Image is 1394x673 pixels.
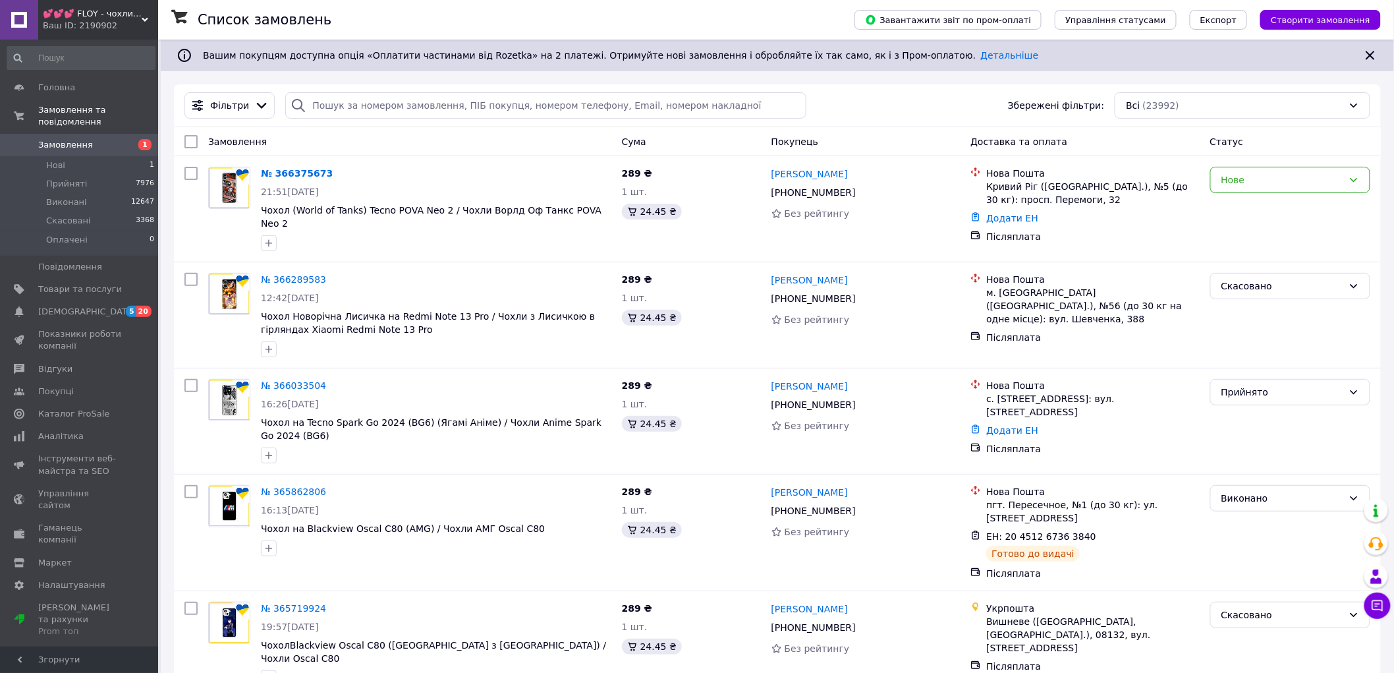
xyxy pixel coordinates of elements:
[209,380,250,421] img: Фото товару
[1221,385,1343,399] div: Прийнято
[261,293,319,303] span: 12:42[DATE]
[785,208,850,219] span: Без рейтингу
[771,486,848,499] a: [PERSON_NAME]
[1221,279,1343,293] div: Скасовано
[986,230,1199,243] div: Післяплата
[38,261,102,273] span: Повідомлення
[785,643,850,654] span: Без рейтингу
[622,136,646,147] span: Cума
[622,187,648,197] span: 1 шт.
[38,283,122,295] span: Товари та послуги
[261,640,606,664] a: ЧохолBlackview Oscal C80 ([GEOGRAPHIC_DATA] з [GEOGRAPHIC_DATA]) / Чохли Oscal C80
[769,395,858,414] div: [PHONE_NUMBER]
[138,139,152,150] span: 1
[209,167,250,208] img: Фото товару
[209,274,250,314] img: Фото товару
[986,167,1199,180] div: Нова Пошта
[38,579,105,591] span: Налаштування
[46,160,65,171] span: Нові
[986,567,1199,580] div: Післяплата
[38,363,72,375] span: Відгуки
[986,531,1096,542] span: ЕН: 20 4512 6736 3840
[38,602,122,638] span: [PERSON_NAME] та рахунки
[986,286,1199,326] div: м. [GEOGRAPHIC_DATA] ([GEOGRAPHIC_DATA].), №56 (до 30 кг на одне місце): вул. Шевченка, 388
[622,522,682,538] div: 24.45 ₴
[622,310,682,326] div: 24.45 ₴
[261,311,595,335] a: Чохол Новорічна Лисичка на Redmi Note 13 Pro / Чохли з Лисичкою в гірляндах Xiaomi Redmi Note 13 Pro
[986,615,1199,655] div: Вишневе ([GEOGRAPHIC_DATA], [GEOGRAPHIC_DATA].), 08132, вул. [STREET_ADDRESS]
[136,178,154,190] span: 7976
[261,486,326,497] a: № 365862806
[38,430,84,442] span: Аналітика
[208,136,267,147] span: Замовлення
[769,289,858,308] div: [PHONE_NUMBER]
[38,522,122,546] span: Гаманець компанії
[622,274,652,285] span: 289 ₴
[1200,15,1237,25] span: Експорт
[261,205,601,229] a: Чохол (World of Tanks) Tecno POVA Neo 2 / Чохли Ворлд Оф Танкс POVA Neo 2
[209,486,250,527] img: Фото товару
[785,527,850,537] span: Без рейтингу
[261,399,319,409] span: 16:26[DATE]
[771,136,818,147] span: Покупець
[769,183,858,202] div: [PHONE_NUMBER]
[1221,608,1343,622] div: Скасовано
[622,293,648,303] span: 1 шт.
[622,505,648,515] span: 1 шт.
[1126,99,1140,112] span: Всі
[38,306,136,318] span: [DEMOGRAPHIC_DATA]
[38,104,158,128] span: Замовлення та повідомлення
[986,379,1199,392] div: Нова Пошта
[198,12,331,28] h1: Список замовлень
[46,178,87,190] span: Прийняті
[986,425,1038,436] a: Додати ЕН
[769,618,858,637] div: [PHONE_NUMBER]
[986,392,1199,419] div: с. [STREET_ADDRESS]: вул. [STREET_ADDRESS]
[208,273,250,315] a: Фото товару
[622,603,652,614] span: 289 ₴
[986,273,1199,286] div: Нова Пошта
[38,82,75,94] span: Головна
[261,417,601,441] a: Чохол на Tecno Spark Go 2024 (BG6) (Ягамі Аніме) / Чохли Anime Spark Go 2024 (BG6)
[208,485,250,527] a: Фото товару
[150,234,154,246] span: 0
[1008,99,1104,112] span: Збережені фільтри:
[622,486,652,497] span: 289 ₴
[771,274,848,287] a: [PERSON_NAME]
[986,331,1199,344] div: Післяплата
[38,139,93,151] span: Замовлення
[136,306,152,317] span: 20
[208,602,250,644] a: Фото товару
[622,416,682,432] div: 24.45 ₴
[986,498,1199,525] div: пгт. Пересечное, №1 (до 30 кг): ул. [STREET_ADDRESS]
[785,314,850,325] span: Без рейтингу
[261,603,326,614] a: № 365719924
[986,485,1199,498] div: Нова Пошта
[261,523,545,534] a: Чохол на Blackview Oscal C80 (AMG) / Чохли АМГ Oscal C80
[261,622,319,632] span: 19:57[DATE]
[771,167,848,181] a: [PERSON_NAME]
[622,204,682,219] div: 24.45 ₴
[285,92,806,119] input: Пошук за номером замовлення, ПІБ покупця, номером телефону, Email, номером накладної
[1364,593,1391,619] button: Чат з покупцем
[986,602,1199,615] div: Укрпошта
[126,306,136,317] span: 5
[986,213,1038,223] a: Додати ЕН
[1260,10,1381,30] button: Створити замовлення
[1271,15,1370,25] span: Створити замовлення
[1190,10,1248,30] button: Експорт
[622,622,648,632] span: 1 шт.
[38,453,122,477] span: Інструменти веб-майстра та SEO
[46,196,87,208] span: Виконані
[208,167,250,209] a: Фото товару
[261,274,326,285] a: № 366289583
[150,160,154,171] span: 1
[622,168,652,179] span: 289 ₴
[622,639,682,655] div: 24.45 ₴
[1221,173,1343,187] div: Нове
[38,557,72,569] span: Маркет
[771,602,848,616] a: [PERSON_NAME]
[203,50,1038,61] span: Вашим покупцям доступна опція «Оплатити частинами від Rozetka» на 2 платежі. Отримуйте нові замов...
